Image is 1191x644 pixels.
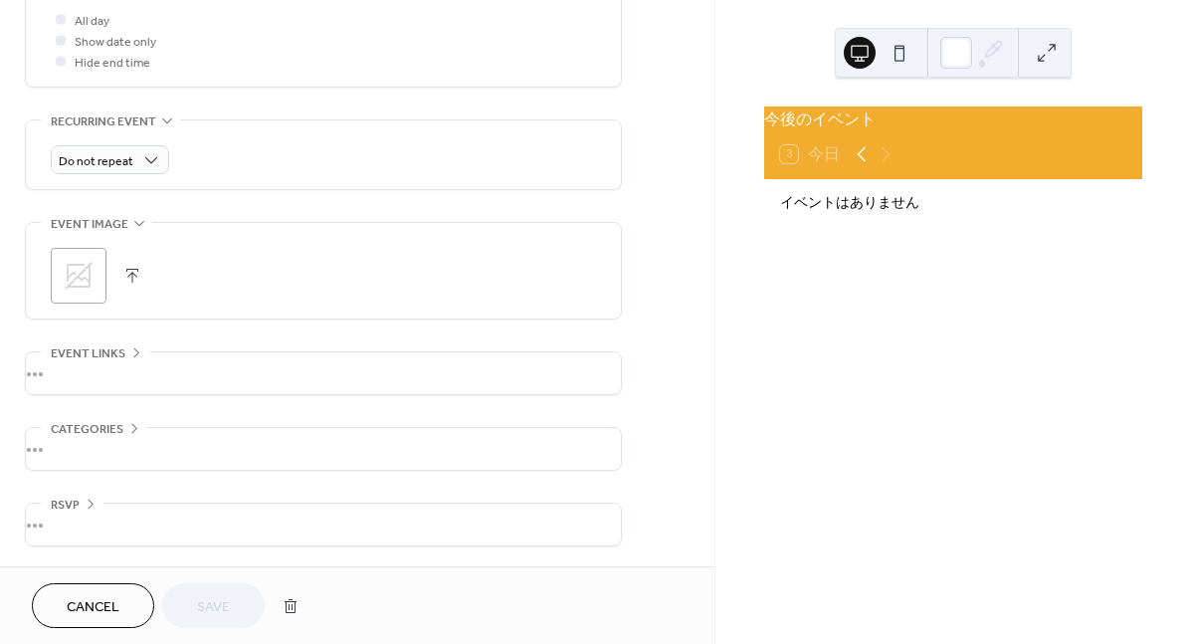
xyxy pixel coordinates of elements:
span: Hide end time [75,53,150,74]
span: All day [75,11,109,32]
div: ••• [26,352,621,394]
div: ; [51,248,106,304]
div: ••• [26,504,621,545]
div: ••• [26,428,621,470]
div: 今後のイベント [764,107,1142,130]
button: Cancel [32,583,154,628]
span: Categories [51,419,123,440]
span: Event image [51,214,128,235]
span: Show date only [75,32,156,53]
span: Event links [51,343,125,364]
span: Do not repeat [59,150,133,173]
div: イベントはありません [780,191,1126,212]
span: Cancel [67,597,119,618]
span: RSVP [51,495,80,516]
span: Recurring event [51,111,156,132]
